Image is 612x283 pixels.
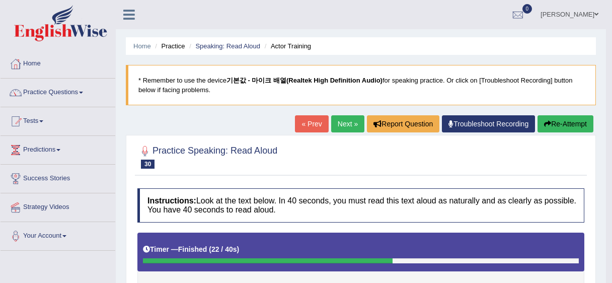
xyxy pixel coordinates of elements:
li: Practice [152,41,185,51]
span: 30 [141,160,155,169]
a: Tests [1,107,115,132]
blockquote: * Remember to use the device for speaking practice. Or click on [Troubleshoot Recording] button b... [126,65,596,105]
a: Next » [331,115,364,132]
h5: Timer — [143,246,239,253]
b: 22 / 40s [211,245,237,253]
a: « Prev [295,115,328,132]
button: Re-Attempt [538,115,593,132]
button: Report Question [367,115,439,132]
li: Actor Training [262,41,311,51]
b: 기본값 - 마이크 배열(Realtek High Definition Audio) [226,77,382,84]
a: Troubleshoot Recording [442,115,535,132]
b: Instructions: [147,196,196,205]
a: Home [1,50,115,75]
b: ) [237,245,240,253]
a: Home [133,42,151,50]
span: 0 [522,4,532,14]
b: ( [209,245,211,253]
a: Success Stories [1,165,115,190]
a: Your Account [1,222,115,247]
a: Predictions [1,136,115,161]
h4: Look at the text below. In 40 seconds, you must read this text aloud as naturally and as clearly ... [137,188,584,222]
a: Strategy Videos [1,193,115,219]
h2: Practice Speaking: Read Aloud [137,144,277,169]
a: Practice Questions [1,79,115,104]
a: Speaking: Read Aloud [195,42,260,50]
b: Finished [178,245,207,253]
